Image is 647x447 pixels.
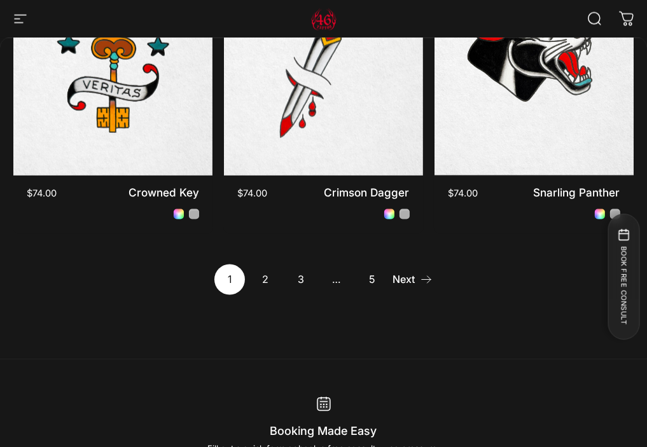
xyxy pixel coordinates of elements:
[393,265,433,295] a: Next
[13,425,634,439] p: Booking Made Easy
[384,209,394,219] a: Crimson Dagger - Colour
[189,209,199,219] a: Crowned Key - Black and Grey
[610,209,620,219] a: Snarling Panther - Black and Grey
[534,186,620,199] a: Snarling Panther
[174,209,184,219] a: Crowned Key - Colour
[608,214,639,340] button: BOOK FREE CONSULT
[250,265,281,295] a: 2
[613,5,641,33] a: 0 items
[357,265,387,295] a: 5
[324,186,410,199] a: Crimson Dagger
[321,265,352,295] span: …
[129,186,199,199] a: Crowned Key
[237,189,267,198] span: $74.00
[448,189,478,198] span: $74.00
[286,265,316,295] a: 3
[595,209,605,219] a: Snarling Panther - Colour
[27,189,57,198] span: $74.00
[400,209,410,219] a: Crimson Dagger - Black and Grey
